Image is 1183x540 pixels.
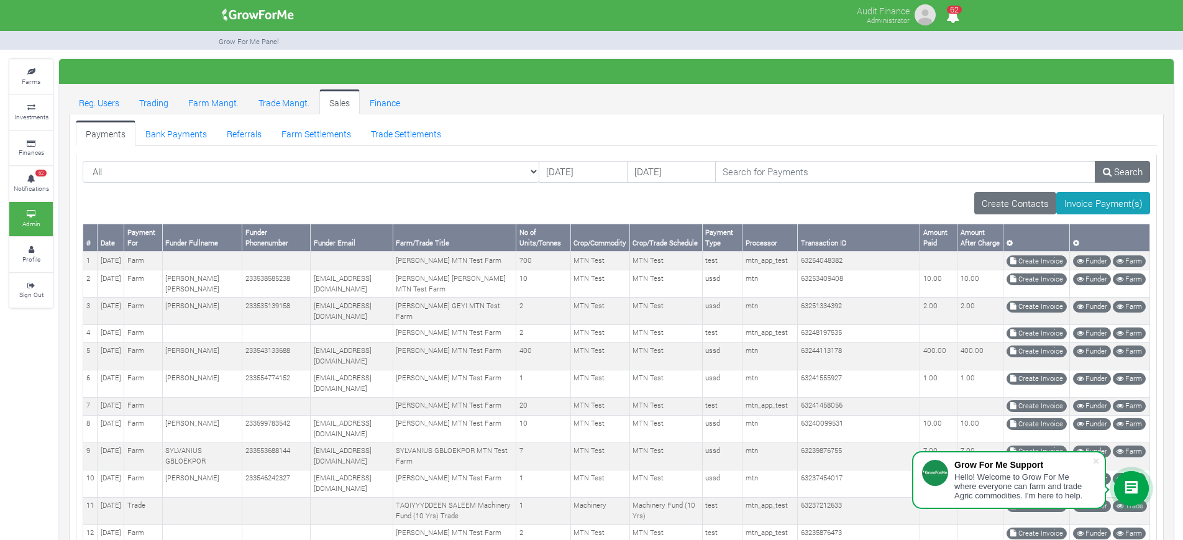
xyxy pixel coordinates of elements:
td: 233554774152 [242,370,311,397]
th: Transaction ID [798,224,920,252]
td: [PERSON_NAME] MTN Test Farm [393,415,516,442]
td: 1 [83,252,98,270]
td: 400.00 [957,342,1003,370]
td: [PERSON_NAME] MTN Test Farm [393,342,516,370]
a: Finance [360,89,410,114]
td: Farm [124,270,163,298]
td: MTN Test [570,324,629,342]
td: [DATE] [98,298,124,325]
td: MTN Test [570,252,629,270]
td: 1.00 [920,370,957,397]
td: Farm [124,370,163,397]
a: Funder [1073,446,1111,457]
td: [PERSON_NAME] [PERSON_NAME] MTN Test Farm [393,270,516,298]
td: [DATE] [98,470,124,497]
th: # [83,224,98,252]
td: test [702,497,742,524]
td: [PERSON_NAME] GEYI MTN Test Farm [393,298,516,325]
td: Farm [124,298,163,325]
td: [EMAIL_ADDRESS][DOMAIN_NAME] [311,442,393,470]
td: 233599783542 [242,415,311,442]
td: 63240099531 [798,415,920,442]
td: 233546242327 [242,470,311,497]
small: Profile [22,255,40,263]
td: Farm [124,442,163,470]
a: Farm [1113,446,1146,457]
td: [DATE] [98,442,124,470]
a: Farm [1113,327,1146,339]
td: 1 [516,470,570,497]
td: MTN Test [629,470,702,497]
th: Payment Type [702,224,742,252]
td: mtn [742,270,798,298]
td: [PERSON_NAME] MTN Test Farm [393,470,516,497]
td: ussd [702,442,742,470]
a: Funder [1073,418,1111,430]
td: [EMAIL_ADDRESS][DOMAIN_NAME] [311,298,393,325]
a: Farm [1113,255,1146,267]
td: SYLVANIUS GBLOEKPOR MTN Test Farm [393,442,516,470]
td: [PERSON_NAME] MTN Test Farm [393,324,516,342]
td: MTN Test [570,298,629,325]
th: Payment For [124,224,163,252]
td: 233538585238 [242,270,311,298]
th: Crop/Trade Schedule [629,224,702,252]
td: MTN Test [570,370,629,397]
td: 2 [516,298,570,325]
div: Grow For Me Support [954,460,1092,470]
td: 4 [83,324,98,342]
td: MTN Test [629,324,702,342]
td: mtn_app_test [742,324,798,342]
th: Funder Fullname [162,224,242,252]
td: 2 [516,324,570,342]
td: MTN Test [570,270,629,298]
td: 6 [83,370,98,397]
td: 3 [83,298,98,325]
th: Farm/Trade Title [393,224,516,252]
a: 62 [941,12,965,24]
small: Admin [22,219,40,228]
a: Referrals [217,121,272,145]
a: Funder [1073,400,1111,412]
td: [PERSON_NAME] [162,415,242,442]
a: Create Invoice [1007,327,1067,339]
a: Farm [1113,346,1146,357]
th: Processor [742,224,798,252]
td: MTN Test [570,442,629,470]
td: [DATE] [98,370,124,397]
td: [EMAIL_ADDRESS][DOMAIN_NAME] [311,470,393,497]
td: [PERSON_NAME] MTN Test Farm [393,397,516,415]
td: 63244113178 [798,342,920,370]
td: 10.00 [957,415,1003,442]
a: Payments [76,121,135,145]
td: ussd [702,415,742,442]
td: [PERSON_NAME] [162,370,242,397]
td: MTN Test [570,415,629,442]
td: 1 [516,497,570,524]
td: [EMAIL_ADDRESS][DOMAIN_NAME] [311,270,393,298]
a: Farm [1113,528,1146,539]
td: [DATE] [98,342,124,370]
td: 63253409408 [798,270,920,298]
th: No of Units/Tonnes [516,224,570,252]
td: 63241458056 [798,397,920,415]
td: [PERSON_NAME] [162,342,242,370]
td: mtn [742,342,798,370]
td: MTN Test [629,342,702,370]
td: [DATE] [98,252,124,270]
td: TAQIYYYDDEEN SALEEM Machinery Fund (10 Yrs) Trade [393,497,516,524]
td: 7 [516,442,570,470]
a: Search [1095,161,1150,183]
td: 10.00 [920,415,957,442]
a: Funder [1073,346,1111,357]
td: MTN Test [629,442,702,470]
td: [EMAIL_ADDRESS][DOMAIN_NAME] [311,370,393,397]
td: test [702,324,742,342]
td: mtn [742,370,798,397]
td: 1 [516,370,570,397]
a: Funder [1073,327,1111,339]
td: 7 [83,397,98,415]
input: DD/MM/YYYY [627,161,716,183]
a: Farm [1113,400,1146,412]
small: Finances [19,148,44,157]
